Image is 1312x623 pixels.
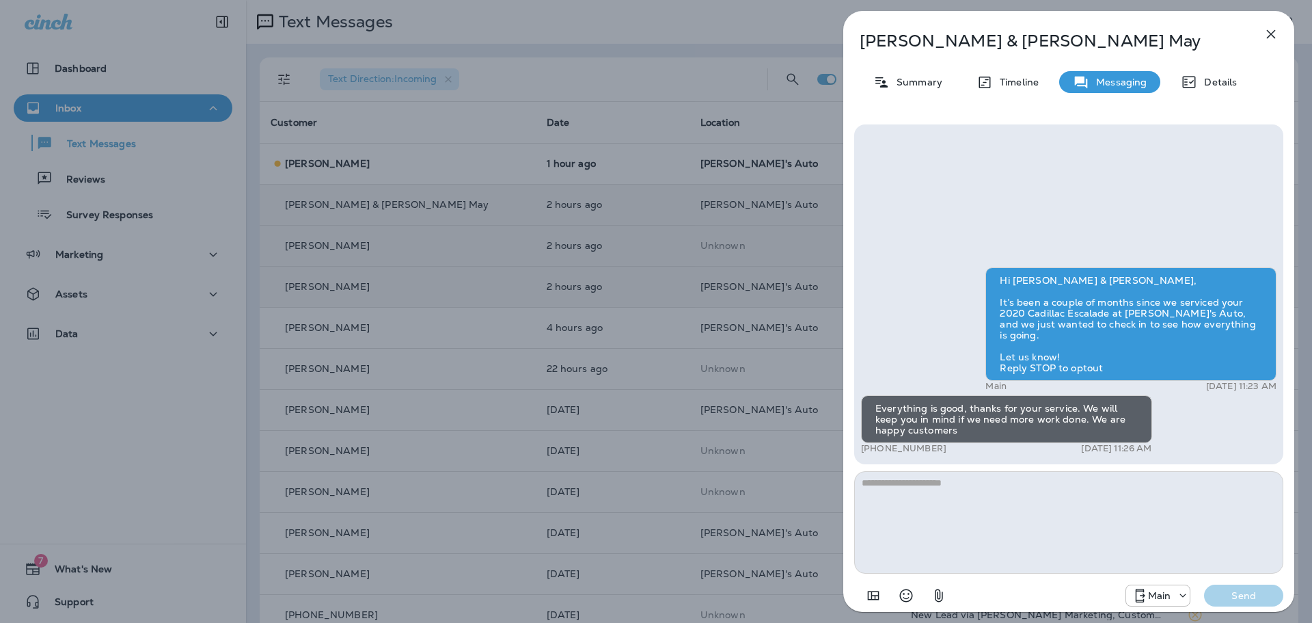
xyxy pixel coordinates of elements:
button: Select an emoji [892,582,920,609]
p: Details [1197,77,1237,88]
button: Add in a premade template [860,582,887,609]
p: Messaging [1089,77,1147,88]
p: [PERSON_NAME] & [PERSON_NAME] May [860,31,1233,51]
p: Timeline [993,77,1039,88]
p: [DATE] 11:23 AM [1206,381,1276,392]
div: +1 (941) 231-4423 [1126,587,1190,604]
p: [PHONE_NUMBER] [861,443,946,454]
div: Everything is good, thanks for your service. We will keep you in mind if we need more work done. ... [861,395,1152,443]
p: Summary [890,77,942,88]
p: Main [1148,590,1171,601]
p: Main [985,381,1007,392]
p: [DATE] 11:26 AM [1081,443,1151,454]
div: Hi [PERSON_NAME] & [PERSON_NAME], It’s been a couple of months since we serviced your 2020 Cadill... [985,267,1276,381]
